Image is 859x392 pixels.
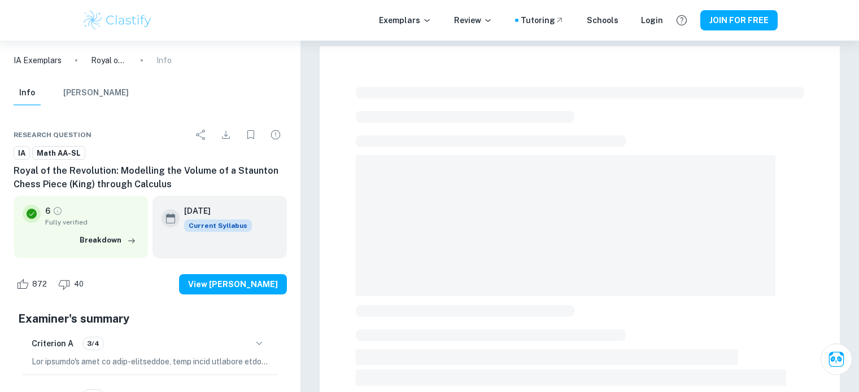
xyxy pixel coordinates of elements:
div: Share [190,124,212,146]
a: IA [14,146,30,160]
a: Tutoring [521,14,564,27]
p: 6 [45,205,50,217]
p: Review [454,14,492,27]
span: 3/4 [83,338,103,349]
img: Clastify logo [82,9,154,32]
div: Like [14,275,53,293]
div: Download [215,124,237,146]
button: Breakdown [77,232,139,249]
span: Current Syllabus [184,219,252,232]
button: Info [14,81,41,105]
button: [PERSON_NAME] [63,81,129,105]
a: Schools [587,14,618,27]
p: Exemplars [379,14,431,27]
span: Fully verified [45,217,139,227]
p: Royal of the Revolution: Modelling the Volume of a Staunton Chess Piece (King) through Calculus [91,54,127,67]
div: Bookmark [239,124,262,146]
button: View [PERSON_NAME] [179,274,287,294]
span: Research question [14,130,91,140]
a: Grade fully verified [53,206,63,216]
p: Lor ipsumdo's amet co adip-elitseddoe, temp incid utlabore etdolorem al enimadminimv, quis, nos e... [32,355,269,368]
button: Ask Clai [821,343,852,375]
div: Dislike [55,275,90,293]
span: Math AA-SL [33,148,85,159]
h6: Criterion A [32,337,73,350]
p: Info [156,54,172,67]
div: Report issue [264,124,287,146]
h6: Royal of the Revolution: Modelling the Volume of a Staunton Chess Piece (King) through Calculus [14,164,287,191]
a: Login [641,14,663,27]
span: IA [14,148,29,159]
h6: [DATE] [184,205,243,217]
a: IA Exemplars [14,54,62,67]
h5: Examiner's summary [18,310,282,327]
a: Math AA-SL [32,146,85,160]
span: 872 [26,279,53,290]
button: Help and Feedback [672,11,691,30]
span: 40 [68,279,90,290]
div: This exemplar is based on the current syllabus. Feel free to refer to it for inspiration/ideas wh... [184,219,252,232]
button: JOIN FOR FREE [700,10,778,30]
